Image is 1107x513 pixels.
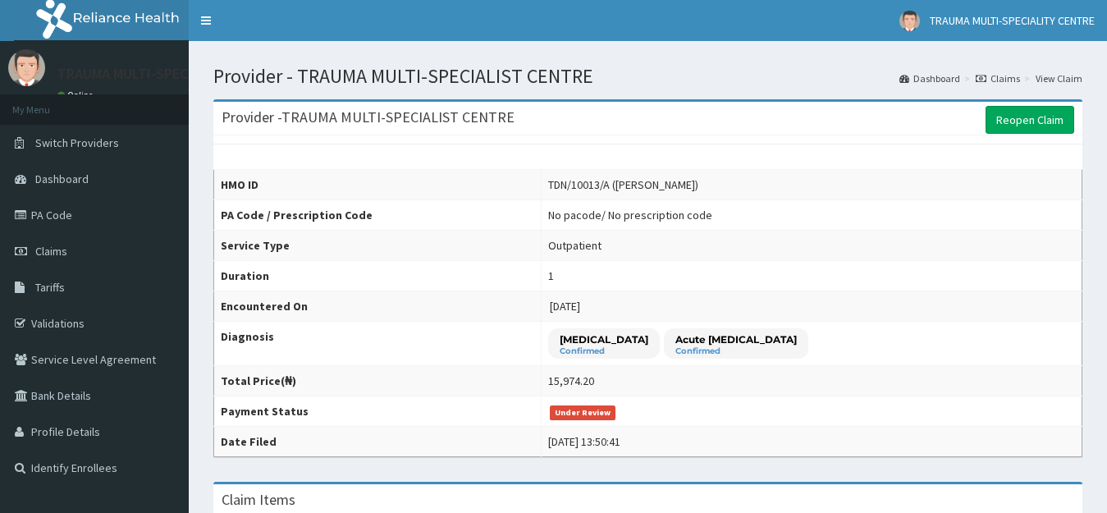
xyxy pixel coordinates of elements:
[213,66,1082,87] h1: Provider - TRAUMA MULTI-SPECIALIST CENTRE
[214,396,542,427] th: Payment Status
[214,170,542,200] th: HMO ID
[57,66,281,81] p: TRAUMA MULTI-SPECIALITY CENTRE
[35,244,67,259] span: Claims
[548,176,698,193] div: TDN/10013/A ([PERSON_NAME])
[976,71,1020,85] a: Claims
[548,268,554,284] div: 1
[548,433,620,450] div: [DATE] 13:50:41
[560,332,648,346] p: [MEDICAL_DATA]
[214,366,542,396] th: Total Price(₦)
[222,492,295,507] h3: Claim Items
[35,172,89,186] span: Dashboard
[548,207,712,223] div: No pacode / No prescription code
[35,280,65,295] span: Tariffs
[57,89,97,101] a: Online
[548,373,594,389] div: 15,974.20
[930,13,1095,28] span: TRAUMA MULTI-SPECIALITY CENTRE
[548,237,602,254] div: Outpatient
[899,71,960,85] a: Dashboard
[1036,71,1082,85] a: View Claim
[8,49,45,86] img: User Image
[550,299,580,314] span: [DATE]
[222,110,515,125] h3: Provider - TRAUMA MULTI-SPECIALIST CENTRE
[899,11,920,31] img: User Image
[214,200,542,231] th: PA Code / Prescription Code
[550,405,616,420] span: Under Review
[675,332,797,346] p: Acute [MEDICAL_DATA]
[986,106,1074,134] a: Reopen Claim
[560,347,648,355] small: Confirmed
[214,322,542,366] th: Diagnosis
[35,135,119,150] span: Switch Providers
[214,261,542,291] th: Duration
[675,347,797,355] small: Confirmed
[214,427,542,457] th: Date Filed
[214,231,542,261] th: Service Type
[214,291,542,322] th: Encountered On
